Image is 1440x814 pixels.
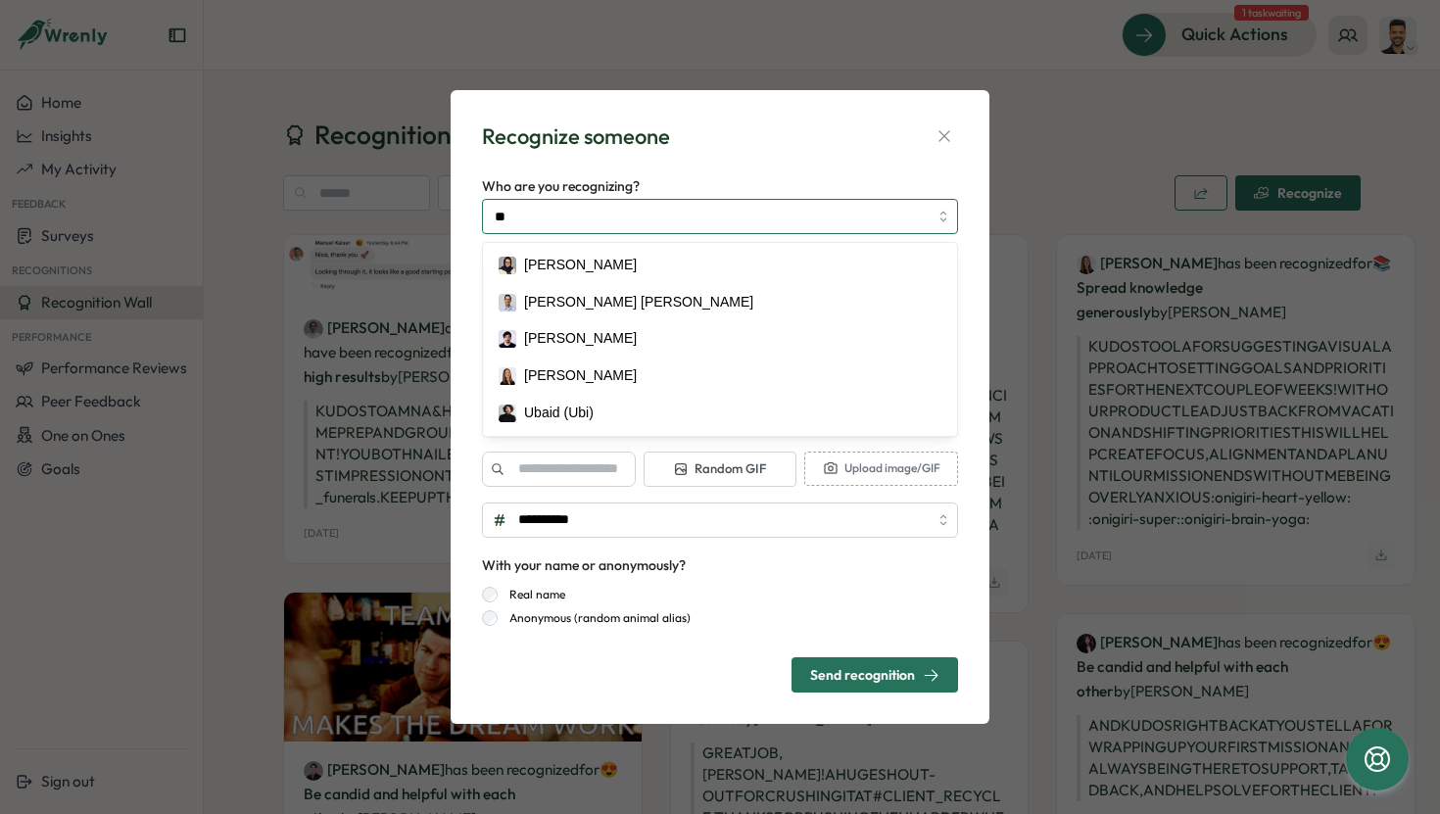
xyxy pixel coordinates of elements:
div: Ubaid (Ubi) [524,403,594,424]
div: [PERSON_NAME] [PERSON_NAME] [524,292,753,313]
img: Batool Fatima [499,257,516,274]
img: Ubaid (Ubi) [499,405,516,422]
img: Ola Bak [499,367,516,385]
button: Send recognition [792,657,958,693]
div: [PERSON_NAME] [524,255,637,276]
div: Recognize someone [482,121,670,152]
div: [PERSON_NAME] [524,328,637,350]
button: Random GIF [644,452,797,487]
img: Deniz Basak Dogan [499,294,516,311]
span: Random GIF [673,460,766,478]
div: Send recognition [810,667,939,684]
label: Who are you recognizing? [482,176,640,198]
div: With your name or anonymously? [482,555,686,577]
label: Anonymous (random animal alias) [498,610,691,626]
div: [PERSON_NAME] [524,365,637,387]
label: Real name [498,587,565,602]
img: Mirza Shayan Baig [499,330,516,348]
